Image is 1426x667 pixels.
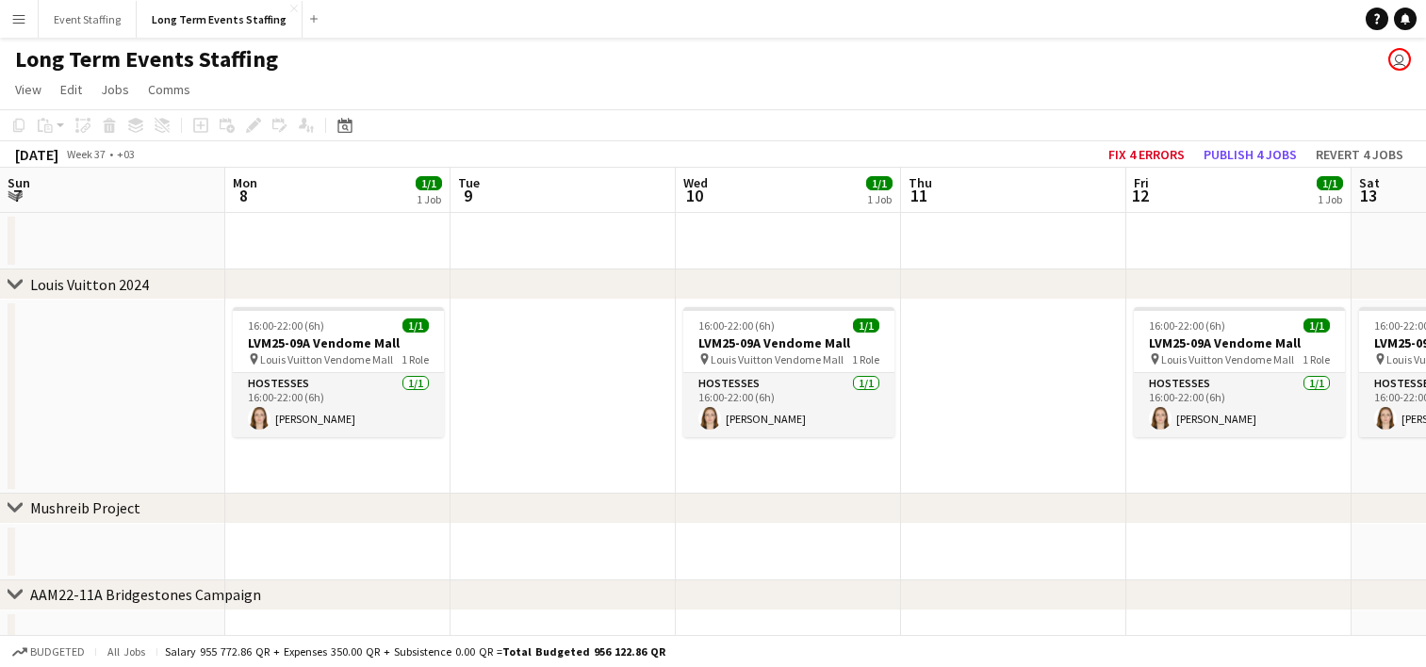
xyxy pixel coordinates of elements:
a: Edit [53,77,90,102]
app-job-card: 16:00-22:00 (6h)1/1LVM25-09A Vendome Mall Louis Vuitton Vendome Mall1 RoleHostesses1/116:00-22:00... [233,307,444,437]
span: 1/1 [1317,176,1343,190]
span: Budgeted [30,645,85,659]
span: 1 Role [402,352,429,366]
app-user-avatar: Events Staffing Team [1388,48,1411,71]
span: Louis Vuitton Vendome Mall [1161,352,1294,366]
h1: Long Term Events Staffing [15,45,278,73]
span: 1/1 [416,176,442,190]
a: View [8,77,49,102]
span: Edit [60,81,82,98]
span: 8 [230,185,257,206]
span: 1/1 [853,318,879,333]
app-job-card: 16:00-22:00 (6h)1/1LVM25-09A Vendome Mall Louis Vuitton Vendome Mall1 RoleHostesses1/116:00-22:00... [1134,307,1345,437]
span: Total Budgeted 956 122.86 QR [502,644,665,659]
span: Tue [458,174,480,191]
span: Louis Vuitton Vendome Mall [260,352,393,366]
span: Sat [1359,174,1380,191]
div: 1 Job [417,192,441,206]
app-card-role: Hostesses1/116:00-22:00 (6h)[PERSON_NAME] [1134,373,1345,437]
span: Louis Vuitton Vendome Mall [711,352,844,366]
span: 10 [680,185,708,206]
h3: LVM25-09A Vendome Mall [1134,334,1345,351]
div: AAM22-11A Bridgestones Campaign [30,585,261,604]
span: Comms [148,81,190,98]
span: Fri [1134,174,1149,191]
h3: LVM25-09A Vendome Mall [233,334,444,351]
span: 11 [906,185,932,206]
span: 1 Role [852,352,879,366]
span: All jobs [104,644,149,659]
span: Sun [8,174,30,191]
span: 16:00-22:00 (6h) [248,318,324,333]
button: Budgeted [9,642,88,662]
app-card-role: Hostesses1/116:00-22:00 (6h)[PERSON_NAME] [233,373,444,437]
div: Salary 955 772.86 QR + Expenses 350.00 QR + Subsistence 0.00 QR = [165,644,665,659]
div: Louis Vuitton 2024 [30,275,149,294]
span: 9 [455,185,480,206]
button: Fix 4 errors [1101,142,1192,167]
a: Jobs [93,77,137,102]
button: Long Term Events Staffing [137,1,303,38]
span: 13 [1356,185,1380,206]
div: Mushreib Project [30,498,140,517]
div: [DATE] [15,145,58,164]
span: Wed [683,174,708,191]
span: 7 [5,185,30,206]
h3: LVM25-09A Vendome Mall [683,334,894,351]
span: Mon [233,174,257,191]
button: Event Staffing [39,1,137,38]
button: Publish 4 jobs [1196,142,1304,167]
div: 1 Job [867,192,892,206]
a: Comms [140,77,198,102]
app-job-card: 16:00-22:00 (6h)1/1LVM25-09A Vendome Mall Louis Vuitton Vendome Mall1 RoleHostesses1/116:00-22:00... [683,307,894,437]
span: 1/1 [402,318,429,333]
app-card-role: Hostesses1/116:00-22:00 (6h)[PERSON_NAME] [683,373,894,437]
span: View [15,81,41,98]
span: 16:00-22:00 (6h) [1149,318,1225,333]
div: +03 [117,147,135,161]
span: 1/1 [866,176,893,190]
span: 16:00-22:00 (6h) [698,318,775,333]
button: Revert 4 jobs [1308,142,1411,167]
span: Jobs [101,81,129,98]
span: 12 [1131,185,1149,206]
span: Week 37 [62,147,109,161]
span: Thu [909,174,932,191]
span: 1 Role [1303,352,1330,366]
span: 1/1 [1303,318,1330,333]
div: 1 Job [1318,192,1342,206]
